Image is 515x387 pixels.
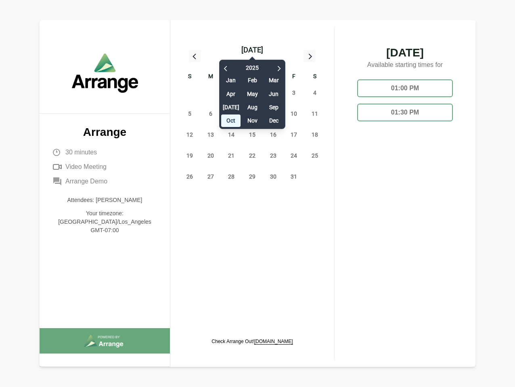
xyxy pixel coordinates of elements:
span: Wednesday, October 29, 2025 [247,171,258,182]
span: Sunday, October 26, 2025 [184,171,195,182]
span: Sunday, October 5, 2025 [184,108,195,119]
div: F [284,72,305,82]
div: S [179,72,200,82]
span: Sunday, October 19, 2025 [184,150,195,161]
span: 30 minutes [65,148,97,157]
div: 01:00 PM [357,79,453,97]
span: Saturday, October 18, 2025 [309,129,320,140]
span: Thursday, October 30, 2025 [268,171,279,182]
span: Tuesday, October 21, 2025 [226,150,237,161]
span: Friday, October 31, 2025 [288,171,299,182]
p: Attendees: [PERSON_NAME] [52,196,157,204]
p: Your timezone: [GEOGRAPHIC_DATA]/Los_Angeles GMT-07:00 [52,209,157,235]
span: Arrange Demo [65,177,107,186]
span: Tuesday, October 14, 2025 [226,129,237,140]
span: Friday, October 3, 2025 [288,87,299,98]
span: Wednesday, October 22, 2025 [247,150,258,161]
span: Sunday, October 12, 2025 [184,129,195,140]
span: Friday, October 10, 2025 [288,108,299,119]
span: Monday, October 13, 2025 [205,129,216,140]
span: Thursday, October 23, 2025 [268,150,279,161]
span: Monday, October 20, 2025 [205,150,216,161]
span: Wednesday, October 15, 2025 [247,129,258,140]
span: Friday, October 24, 2025 [288,150,299,161]
span: Friday, October 17, 2025 [288,129,299,140]
div: [DATE] [241,44,263,56]
span: Saturday, October 25, 2025 [309,150,320,161]
span: [DATE] [351,47,459,58]
p: Available starting times for [351,58,459,73]
span: Saturday, October 4, 2025 [309,87,320,98]
div: S [304,72,325,82]
div: 01:30 PM [357,104,453,121]
p: Check Arrange Out! [211,338,293,345]
p: Arrange [52,127,157,138]
span: Monday, October 6, 2025 [205,108,216,119]
div: M [200,72,221,82]
span: Saturday, October 11, 2025 [309,108,320,119]
span: Tuesday, October 28, 2025 [226,171,237,182]
a: [DOMAIN_NAME] [254,339,293,344]
span: Monday, October 27, 2025 [205,171,216,182]
span: Video Meeting [65,162,107,172]
span: Thursday, October 16, 2025 [268,129,279,140]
